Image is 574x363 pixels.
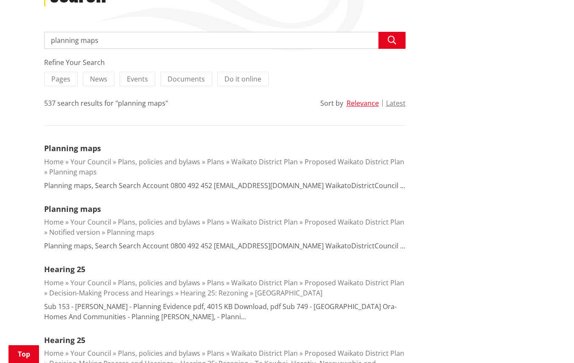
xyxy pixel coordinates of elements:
a: Your Council [70,349,111,358]
a: Decision-Making Process and Hearings [49,288,174,298]
a: Your Council [70,217,111,227]
a: Proposed Waikato District Plan [305,157,404,166]
a: Planning maps [44,204,101,214]
span: Events [127,74,148,84]
div: 537 search results for "planning maps" [44,98,168,108]
a: Waikato District Plan [231,157,298,166]
a: Plans [207,217,224,227]
a: Plans [207,349,224,358]
a: Waikato District Plan [231,349,298,358]
a: Plans [207,157,224,166]
span: News [90,74,107,84]
a: [GEOGRAPHIC_DATA] [255,288,322,298]
button: Relevance [347,99,379,107]
p: Sub 153 - [PERSON_NAME] - Planning Evidence pdf, 4015 KB Download, pdf Sub 749 - [GEOGRAPHIC_DATA... [44,301,406,322]
a: Proposed Waikato District Plan [305,278,404,287]
p: Planning maps, Search Search Account 0800 492 452 [EMAIL_ADDRESS][DOMAIN_NAME] WaikatoDistrictCou... [44,180,405,191]
a: Home [44,217,64,227]
a: Your Council [70,278,111,287]
a: Waikato District Plan [231,217,298,227]
a: Home [44,157,64,166]
div: Sort by [320,98,343,108]
button: Latest [386,99,406,107]
a: Hearing 25 [44,335,85,345]
a: Plans [207,278,224,287]
span: Do it online [224,74,261,84]
iframe: Messenger Launcher [535,327,566,358]
p: Planning maps, Search Search Account 0800 492 452 [EMAIL_ADDRESS][DOMAIN_NAME] WaikatoDistrictCou... [44,241,405,251]
input: Search input [44,32,406,49]
a: Planning maps [49,167,97,177]
span: Pages [51,74,70,84]
a: Plans, policies and bylaws [118,157,200,166]
a: Waikato District Plan [231,278,298,287]
a: Plans, policies and bylaws [118,349,200,358]
a: Home [44,349,64,358]
a: Plans, policies and bylaws [118,217,200,227]
div: Refine Your Search [44,57,406,68]
a: Planning maps [44,143,101,153]
a: Hearing 25 [44,264,85,274]
a: Hearing 25: Rezoning [180,288,248,298]
a: Planning maps [107,228,154,237]
a: Proposed Waikato District Plan [305,217,404,227]
a: Proposed Waikato District Plan [305,349,404,358]
a: Home [44,278,64,287]
a: Plans, policies and bylaws [118,278,200,287]
a: Your Council [70,157,111,166]
span: Documents [168,74,205,84]
a: Notified version [49,228,100,237]
a: Top [8,345,39,363]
